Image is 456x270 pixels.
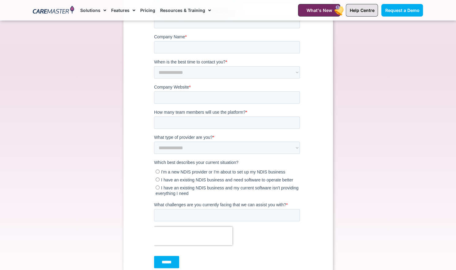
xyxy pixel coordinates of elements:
[298,4,340,17] a: What's New
[346,4,378,17] a: Help Centre
[33,6,74,15] img: CareMaster Logo
[349,8,374,13] span: Help Centre
[306,8,332,13] span: What's New
[381,4,423,17] a: Request a Demo
[385,8,419,13] span: Request a Demo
